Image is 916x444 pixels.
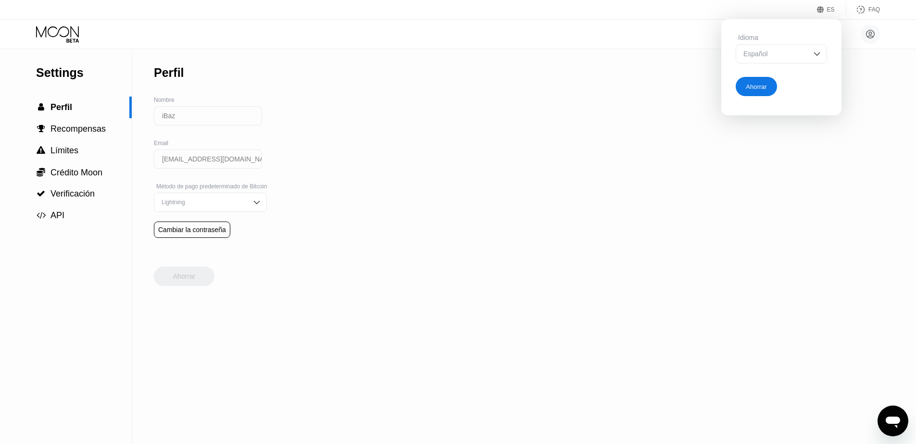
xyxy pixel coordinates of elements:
[868,6,880,13] div: FAQ
[36,146,46,155] div: 
[158,226,226,234] div: Cambiar la contraseña
[50,168,102,177] span: Crédito Moon
[37,124,45,133] span: 
[827,6,835,13] div: ES
[154,97,267,103] div: Nombre
[154,222,230,238] div: Cambiar la contraseña
[50,210,64,220] span: API
[36,167,46,177] div: 
[38,103,44,111] span: 
[36,124,46,133] div: 
[154,66,184,80] div: Perfil
[154,183,267,190] div: Método de pago predeterminado de Bitcoin
[36,189,46,198] div: 
[50,189,95,198] span: Verificación
[37,211,46,220] span: 
[50,124,106,134] span: Recompensas
[846,5,880,14] div: FAQ
[878,406,908,436] iframe: Кнопка запуска окна обмена сообщениями
[50,102,72,112] span: Perfil
[37,189,45,198] span: 
[37,167,45,177] span: 
[36,66,132,80] div: Settings
[817,5,846,14] div: ES
[159,199,247,206] div: Lightning
[736,34,827,41] div: Idioma
[741,50,807,58] div: Español
[154,140,267,147] div: Email
[746,83,766,91] div: Ahorrar
[36,211,46,220] div: 
[50,146,78,155] span: Límites
[36,103,46,111] div: 
[736,73,827,96] div: Ahorrar
[37,146,45,155] span: 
